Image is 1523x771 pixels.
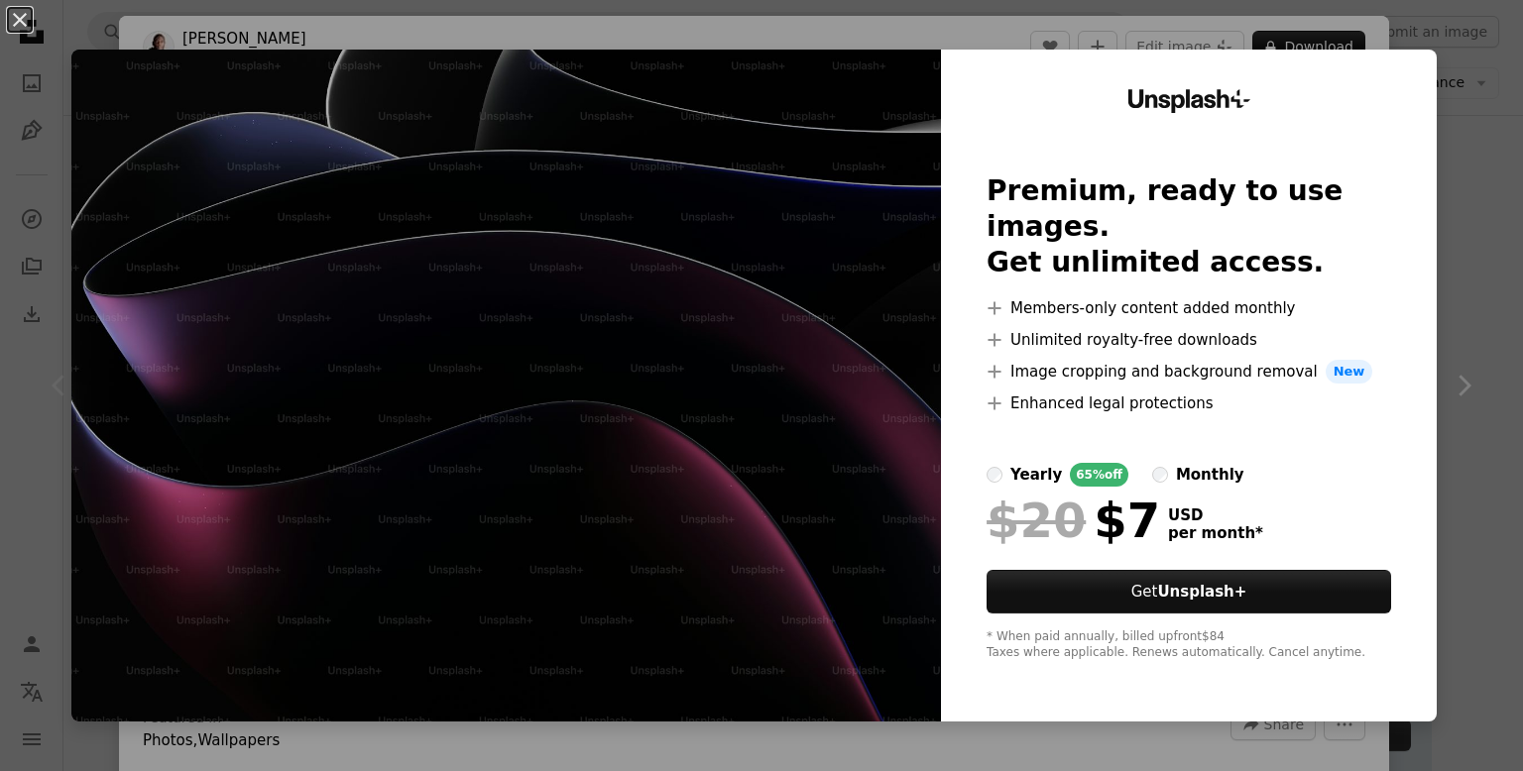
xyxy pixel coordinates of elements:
[987,391,1391,415] li: Enhanced legal protections
[1168,524,1263,542] span: per month *
[987,296,1391,320] li: Members-only content added monthly
[1152,467,1168,483] input: monthly
[1010,463,1062,487] div: yearly
[987,495,1086,546] span: $20
[1176,463,1244,487] div: monthly
[987,629,1391,661] div: * When paid annually, billed upfront $84 Taxes where applicable. Renews automatically. Cancel any...
[1326,360,1373,384] span: New
[1070,463,1128,487] div: 65% off
[1168,506,1263,524] span: USD
[987,360,1391,384] li: Image cropping and background removal
[987,328,1391,352] li: Unlimited royalty-free downloads
[987,467,1002,483] input: yearly65%off
[1157,583,1246,601] strong: Unsplash+
[987,495,1160,546] div: $7
[987,570,1391,613] button: GetUnsplash+
[987,173,1391,280] h2: Premium, ready to use images. Get unlimited access.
